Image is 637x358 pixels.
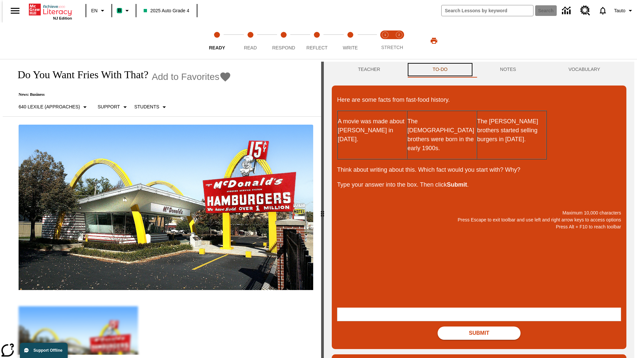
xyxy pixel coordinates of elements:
[576,2,594,20] a: Resource Center, Will open in new tab
[321,62,324,358] div: Press Enter or Spacebar and then press right and left arrow keys to move the slider
[11,92,231,97] p: News: Business
[152,72,219,82] span: Add to Favorites
[332,62,406,78] button: Teacher
[231,23,269,59] button: Read step 2 of 5
[338,117,407,144] p: A movie was made about [PERSON_NAME] in [DATE].
[438,327,521,340] button: Submit
[16,101,92,113] button: Select Lexile, 640 Lexile (Approaches)
[376,23,395,59] button: Stretch Read step 1 of 2
[611,5,637,17] button: Profile/Settings
[407,117,476,153] p: The [DEMOGRAPHIC_DATA] brothers were born in the early 1900s.
[337,95,621,104] p: Here are some facts from fast-food history.
[5,1,25,21] button: Open side menu
[558,2,576,20] a: Data Center
[29,2,72,20] div: Home
[209,45,225,50] span: Ready
[337,223,621,230] p: Press Alt + F10 to reach toolbar
[474,62,542,78] button: NOTES
[98,103,120,110] p: Support
[337,216,621,223] p: Press Escape to exit toolbar and use left and right arrow keys to access options
[118,6,121,15] span: B
[381,45,403,50] span: STRETCH
[331,23,370,59] button: Write step 5 of 5
[614,7,625,14] span: Tauto
[11,69,148,81] h1: Do You Want Fries With That?
[34,348,62,353] span: Support Offline
[332,62,626,78] div: Instructional Panel Tabs
[114,5,134,17] button: Boost Class color is mint green. Change class color
[343,45,358,50] span: Write
[398,33,400,36] text: 2
[53,16,72,20] span: NJ Edition
[337,180,621,189] p: Type your answer into the box. Then click .
[3,62,321,355] div: reading
[307,45,328,50] span: Reflect
[132,101,171,113] button: Select Student
[95,101,131,113] button: Scaffolds, Support
[198,23,236,59] button: Ready step 1 of 5
[542,62,626,78] button: VOCABULARY
[442,5,533,16] input: search field
[88,5,109,17] button: Language: EN, Select a language
[337,209,621,216] p: Maximum 10,000 characters
[144,7,189,14] span: 2025 Auto Grade 4
[594,2,611,19] a: Notifications
[324,62,634,358] div: activity
[337,165,621,174] p: Think about writing about this. Which fact would you start with? Why?
[134,103,159,110] p: Students
[298,23,336,59] button: Reflect step 4 of 5
[19,103,80,110] p: 640 Lexile (Approaches)
[264,23,303,59] button: Respond step 3 of 5
[19,125,313,290] img: One of the first McDonald's stores, with the iconic red sign and golden arches.
[447,181,467,188] strong: Submit
[272,45,295,50] span: Respond
[423,35,445,47] button: Print
[152,71,231,83] button: Add to Favorites - Do You Want Fries With That?
[91,7,98,14] span: EN
[406,62,474,78] button: TO-DO
[477,117,546,144] p: The [PERSON_NAME] brothers started selling burgers in [DATE].
[20,343,68,358] button: Support Offline
[3,5,97,11] body: Maximum 10,000 characters Press Escape to exit toolbar and use left and right arrow keys to acces...
[384,33,386,36] text: 1
[389,23,409,59] button: Stretch Respond step 2 of 2
[244,45,257,50] span: Read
